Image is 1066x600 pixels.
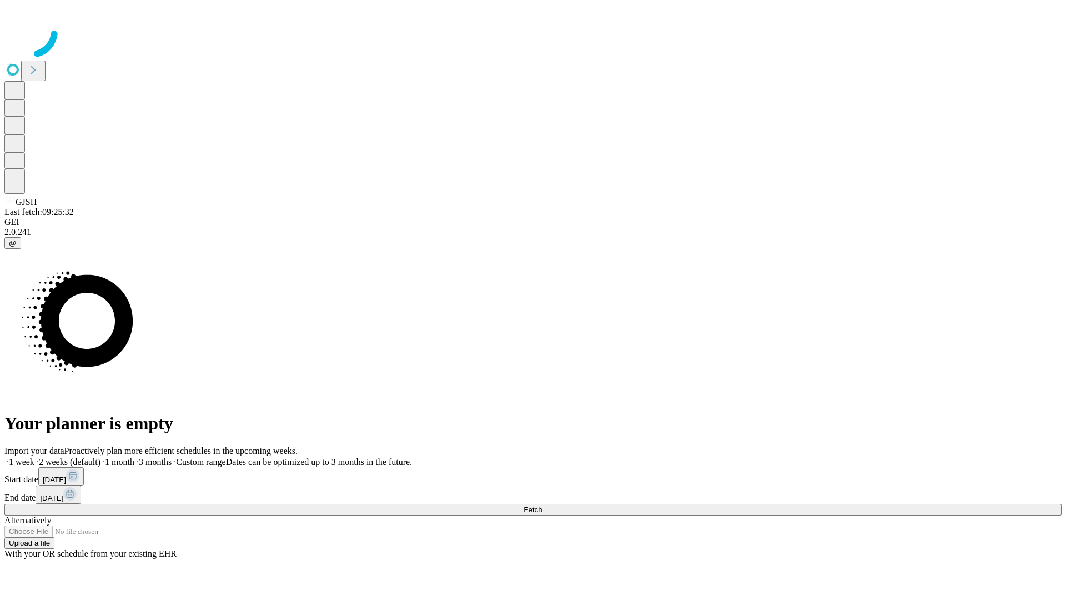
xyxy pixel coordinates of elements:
[105,457,134,467] span: 1 month
[4,516,51,525] span: Alternatively
[43,476,66,484] span: [DATE]
[16,197,37,207] span: GJSH
[4,413,1062,434] h1: Your planner is empty
[4,467,1062,486] div: Start date
[4,217,1062,227] div: GEI
[4,227,1062,237] div: 2.0.241
[36,486,81,504] button: [DATE]
[4,237,21,249] button: @
[4,207,74,217] span: Last fetch: 09:25:32
[4,486,1062,504] div: End date
[4,446,64,456] span: Import your data
[40,494,63,502] span: [DATE]
[176,457,225,467] span: Custom range
[139,457,172,467] span: 3 months
[524,506,542,514] span: Fetch
[4,537,54,549] button: Upload a file
[226,457,412,467] span: Dates can be optimized up to 3 months in the future.
[9,457,34,467] span: 1 week
[64,446,298,456] span: Proactively plan more efficient schedules in the upcoming weeks.
[39,457,100,467] span: 2 weeks (default)
[4,549,177,558] span: With your OR schedule from your existing EHR
[4,504,1062,516] button: Fetch
[9,239,17,247] span: @
[38,467,84,486] button: [DATE]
